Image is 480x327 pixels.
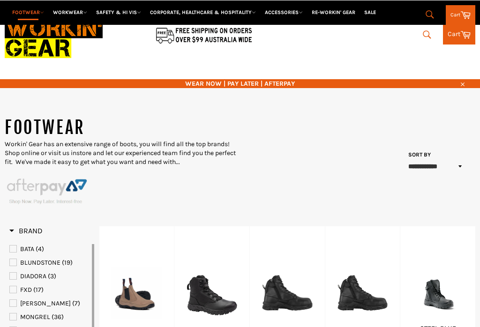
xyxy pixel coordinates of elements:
a: CORPORATE, HEALTHCARE & HOSPITALITY [146,5,260,20]
a: BLUNDSTONE [9,258,90,268]
img: Workin Gear leaders in Workwear, Safety Boots, PPE, Uniforms. Australia's No.1 in Workwear [5,12,103,65]
a: FXD [9,285,90,295]
a: MONGREL [9,312,90,322]
img: STEEL BLUE Enforcer Soft Toe Zip Sided Boot - Non Safety (320250) [412,271,464,315]
a: SALE [360,5,380,20]
span: (17) [33,286,44,294]
a: Cart [443,25,475,45]
label: Sort by [405,151,431,159]
img: Flat $9.95 shipping Australia wide [155,26,253,45]
a: RE-WORKIN' GEAR [308,5,359,20]
a: SAFETY & HI VIS [92,5,145,20]
span: (19) [62,259,73,267]
img: MAGNUM Strike Force 6.0 Leather CT SZ WP (MSF645) [337,267,389,319]
h3: Brand [9,226,43,236]
span: (3) [48,272,56,280]
img: MONGREL 240060 Elastic Sided Safety Boot - Stone [111,267,163,319]
span: MONGREL [20,313,50,321]
h1: FOOTWEAR [5,116,240,140]
span: (36) [52,313,64,321]
a: BATA [9,244,90,254]
span: Brand [9,226,43,235]
a: DIADORA [9,271,90,282]
span: BLUNDSTONE [20,259,60,267]
span: BATA [20,245,34,253]
p: Workin' Gear has an extensive range of boots, you will find all the top brands! Shop online or vi... [5,140,240,167]
span: [PERSON_NAME] [20,299,71,307]
span: FXD [20,286,32,294]
span: DIADORA [20,272,46,280]
a: ACCESSORIES [261,5,307,20]
a: Cart [446,5,475,25]
span: (7) [72,299,80,307]
span: (4) [36,245,44,253]
a: MACK [9,298,90,309]
img: MAGNUM Womens Strike Force 6.0 Leather CT SZ WP (MSF655) [262,267,313,319]
span: WEAR NOW | PAY LATER | AFTERPAY [5,79,475,88]
a: FOOTWEAR [8,5,48,20]
img: MAGNUM Strike Force Litespeed 6.0 SZ - NON SAFETY (MLS600) [186,267,238,319]
a: WORKWEAR [49,5,91,20]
